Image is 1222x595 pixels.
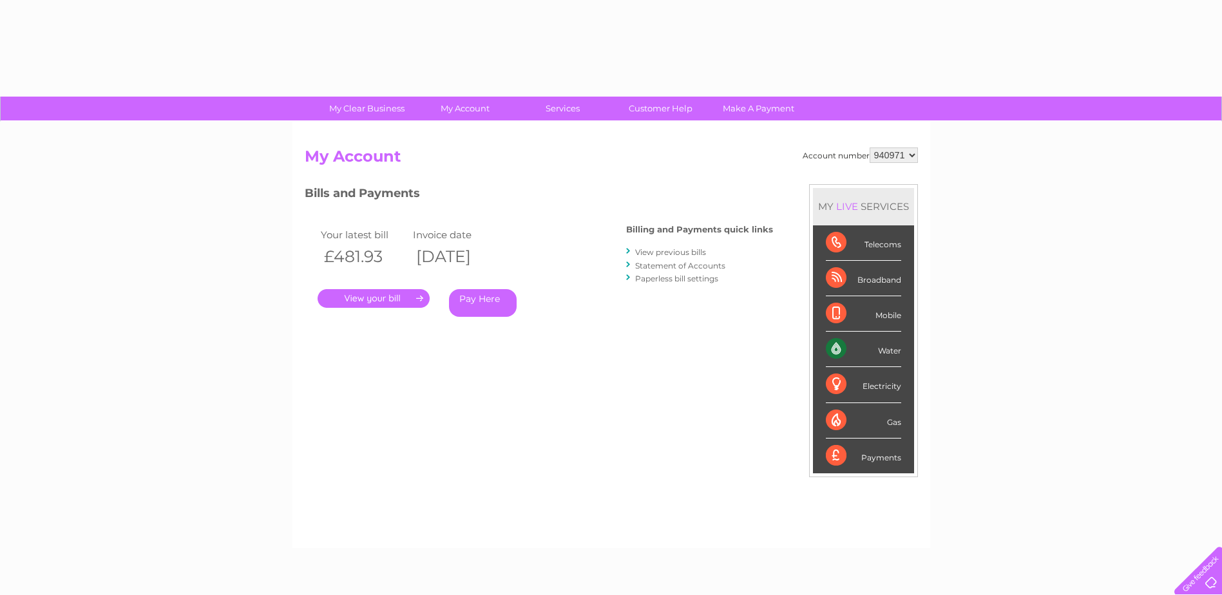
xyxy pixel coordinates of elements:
[826,261,901,296] div: Broadband
[826,332,901,367] div: Water
[318,226,410,243] td: Your latest bill
[318,289,430,308] a: .
[813,188,914,225] div: MY SERVICES
[826,225,901,261] div: Telecoms
[826,296,901,332] div: Mobile
[826,367,901,402] div: Electricity
[305,184,773,207] h3: Bills and Payments
[305,147,918,172] h2: My Account
[318,243,410,270] th: £481.93
[410,243,502,270] th: [DATE]
[410,226,502,243] td: Invoice date
[626,225,773,234] h4: Billing and Payments quick links
[705,97,812,120] a: Make A Payment
[510,97,616,120] a: Services
[635,247,706,257] a: View previous bills
[314,97,420,120] a: My Clear Business
[635,274,718,283] a: Paperless bill settings
[412,97,518,120] a: My Account
[449,289,517,317] a: Pay Here
[607,97,714,120] a: Customer Help
[826,403,901,439] div: Gas
[826,439,901,473] div: Payments
[635,261,725,270] a: Statement of Accounts
[803,147,918,163] div: Account number
[834,200,861,212] div: LIVE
